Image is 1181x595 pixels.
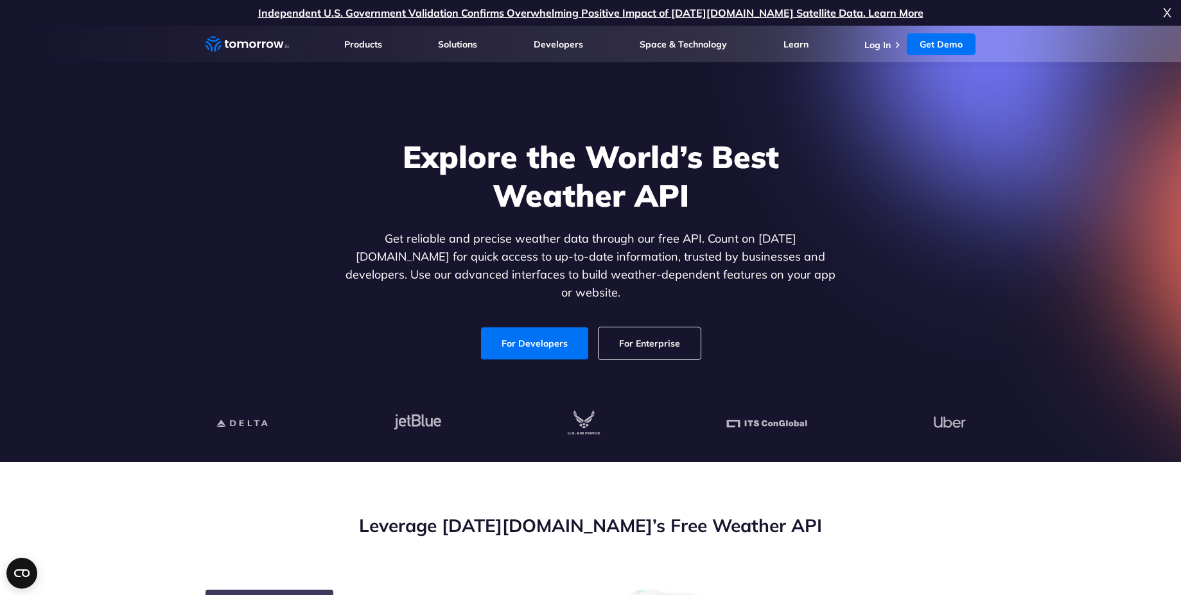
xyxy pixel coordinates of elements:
p: Get reliable and precise weather data through our free API. Count on [DATE][DOMAIN_NAME] for quic... [343,230,839,302]
h2: Leverage [DATE][DOMAIN_NAME]’s Free Weather API [206,513,976,538]
a: Learn [783,39,809,50]
a: Independent U.S. Government Validation Confirms Overwhelming Positive Impact of [DATE][DOMAIN_NAM... [258,6,923,19]
a: Space & Technology [640,39,727,50]
a: Solutions [438,39,477,50]
a: Log In [864,39,891,51]
a: Get Demo [907,33,975,55]
a: For Developers [481,327,588,359]
h1: Explore the World’s Best Weather API [343,137,839,214]
a: Home link [206,35,289,54]
a: Products [344,39,382,50]
a: Developers [534,39,583,50]
button: Open CMP widget [6,558,37,589]
a: For Enterprise [599,327,701,359]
